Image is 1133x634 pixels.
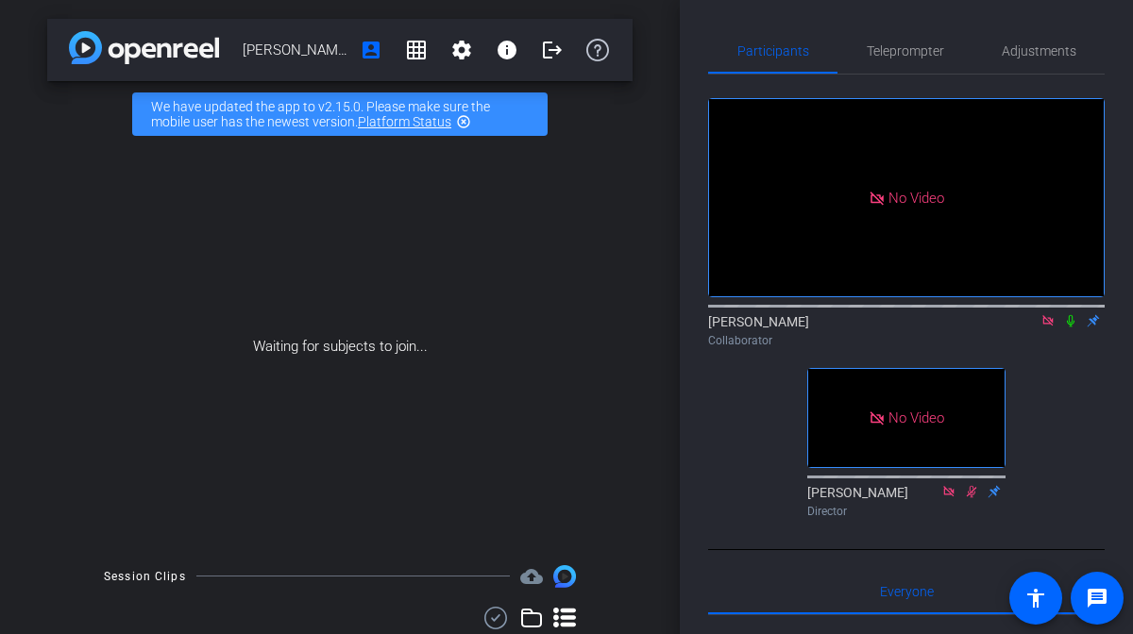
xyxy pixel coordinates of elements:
span: Destinations for your clips [520,565,543,588]
mat-icon: settings [450,39,473,61]
div: Director [807,503,1006,520]
div: Collaborator [708,332,1105,349]
div: We have updated the app to v2.15.0. Please make sure the mobile user has the newest version. [132,92,548,136]
mat-icon: info [496,39,518,61]
div: [PERSON_NAME] [708,312,1105,349]
mat-icon: logout [541,39,564,61]
span: Everyone [880,585,934,598]
img: Session clips [553,565,576,588]
mat-icon: accessibility [1024,587,1047,609]
div: [PERSON_NAME] [807,483,1006,520]
img: app-logo [69,31,219,64]
a: Platform Status [358,114,451,129]
span: [PERSON_NAME] - LifeCare Producer Testimonial [243,31,348,69]
mat-icon: highlight_off [456,114,471,129]
mat-icon: grid_on [405,39,428,61]
mat-icon: account_box [360,39,382,61]
span: Teleprompter [867,44,944,58]
mat-icon: message [1086,587,1108,609]
div: Session Clips [104,567,186,586]
div: Waiting for subjects to join... [47,147,633,546]
span: No Video [888,409,944,426]
span: Adjustments [1002,44,1076,58]
span: Participants [737,44,809,58]
mat-icon: cloud_upload [520,565,543,588]
span: No Video [888,189,944,206]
